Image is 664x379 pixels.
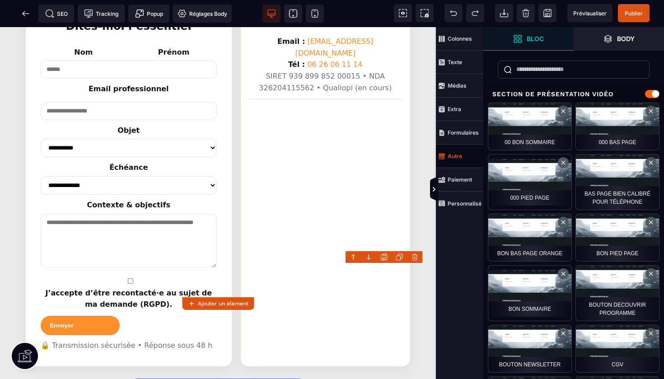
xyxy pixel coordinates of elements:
button: Ajouter un élément [182,297,254,310]
label: J’accepte d’être recontacté·e au sujet de ma demande (RGPD). [41,250,220,281]
label: Prénom [158,21,190,29]
span: Ouvrir les blocs [483,27,574,51]
div: bas page bien calibré pour téléphone [575,154,659,210]
span: Voir bureau [262,5,281,23]
div: Bon sommaire [488,265,572,321]
div: 000 pied page [488,154,572,210]
strong: Tél : [288,33,305,42]
span: Capture d'écran [416,4,434,22]
select: Échéance [41,149,217,168]
div: 000 bas page [575,103,659,150]
span: Aperçu [567,4,613,22]
span: Voir les composants [394,4,412,22]
strong: Email : [277,10,305,19]
strong: Personnalisé [448,200,482,207]
span: Popup [135,9,163,18]
div: CGV [575,325,659,373]
p: SIRET 939 899 852 00015 • NDA 326204115562 • Qualiopi (en cours) [249,43,402,66]
div: BOUTON DECOUVRIR PROGRAMME [575,265,659,321]
button: Envoyer [41,289,120,308]
div: 00 bon sommaire [488,103,572,150]
strong: Autre [448,153,462,159]
button: Cliquez ici pour recevoir la newsletter [126,351,310,374]
span: Créer une alerte modale [128,5,169,23]
a: 06 26 06 11 14 [307,33,362,42]
div: bouton newsletter [488,325,572,373]
span: Paiement [436,168,483,192]
span: Nettoyage [517,4,535,22]
strong: Bloc [527,35,544,42]
strong: Paiement [448,176,472,183]
strong: Médias [448,82,467,89]
span: Colonnes [436,27,483,51]
span: Rétablir [466,4,484,22]
strong: Extra [448,106,461,112]
label: Contexte & objectifs [87,173,170,182]
span: Ouvrir les calques [574,27,664,51]
span: Voir tablette [284,5,302,23]
div: Section de présentation vidéo [483,86,664,103]
input: J’accepte d’être recontacté·e au sujet de ma demande (RGPD). [42,251,219,257]
span: Réglages Body [178,9,227,18]
span: Enregistrer le contenu [618,4,650,22]
label: Nom [74,21,93,29]
span: Tracking [84,9,118,18]
label: Objet [41,99,217,125]
select: Objet [41,112,217,130]
span: Personnalisé [436,192,483,215]
label: Email professionnel [89,57,169,66]
span: Autre [436,145,483,168]
span: Médias [436,74,483,98]
span: Extra [436,98,483,121]
span: Défaire [444,4,463,22]
span: Code de suivi [78,5,125,23]
strong: Colonnes [448,35,472,42]
div: bon bas page orange [488,214,572,262]
span: Afficher les vues [483,176,492,203]
span: Voir mobile [306,5,324,23]
span: Formulaires [436,121,483,145]
strong: Ajouter un élément [198,300,248,307]
strong: Body [617,35,635,42]
span: Publier [625,10,643,17]
span: Métadata SEO [38,5,74,23]
span: Favicon [173,5,232,23]
span: Importer [495,4,513,22]
span: Enregistrer [538,4,556,22]
a: [EMAIL_ADDRESS][DOMAIN_NAME] [295,10,373,30]
span: Prévisualiser [573,10,607,17]
strong: Formulaires [448,129,479,136]
div: BON PIED PAGE [575,214,659,262]
span: SEO [45,9,68,18]
span: Texte [436,51,483,74]
span: 🔒 Transmission sécurisée • Réponse sous 48 h [41,313,212,324]
span: Retour [17,5,35,23]
label: Échéance [41,136,217,162]
strong: Texte [448,59,462,66]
